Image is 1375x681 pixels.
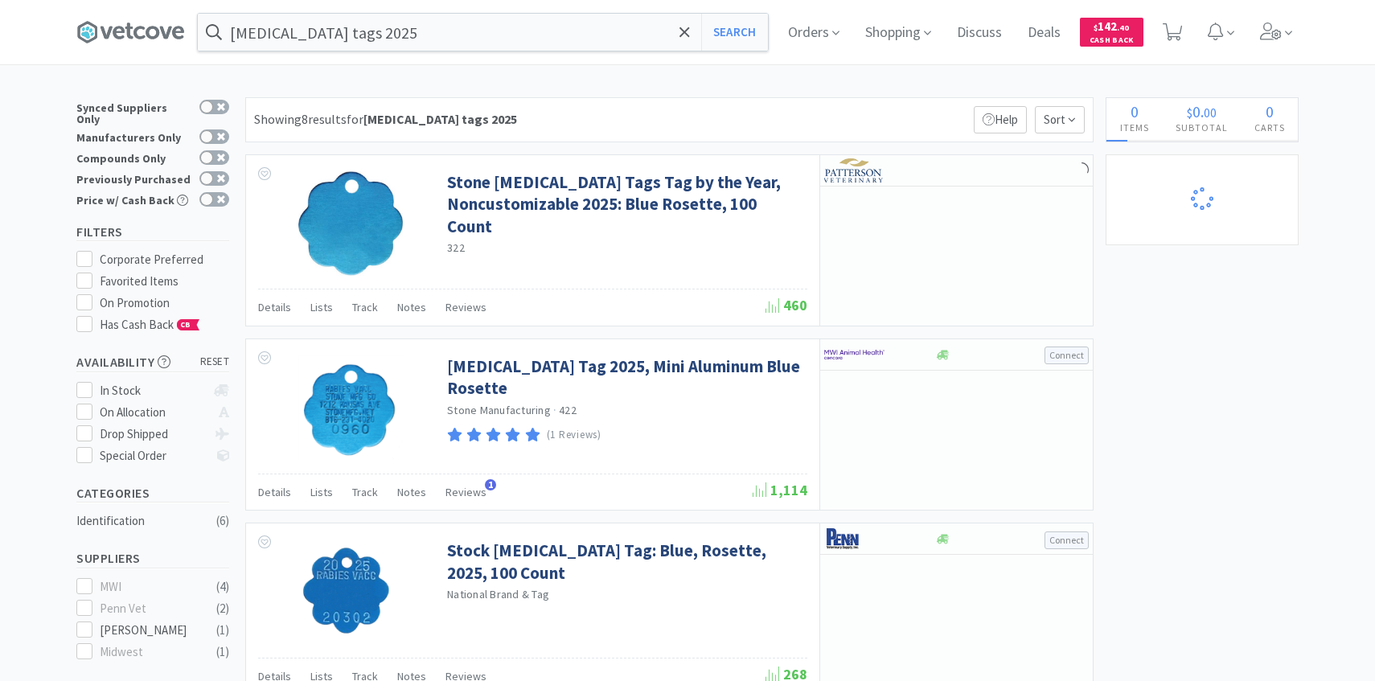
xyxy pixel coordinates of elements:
span: Details [258,300,291,314]
img: 00ad65c9da454dfdbb329cca4fc9ad65_620536.png [298,355,404,460]
span: 0 [1131,101,1139,121]
input: Search by item, sku, manufacturer, ingredient, size... [198,14,768,51]
div: On Promotion [100,293,230,313]
img: 73a18e8e141a4e53a53160d7106def85_668770.png [298,539,403,644]
div: MWI [100,577,199,597]
a: [MEDICAL_DATA] Tag 2025, Mini Aluminum Blue Rosette [447,355,803,400]
span: CB [178,320,194,330]
div: Previously Purchased [76,171,191,185]
span: Notes [397,485,426,499]
button: Search [701,14,768,51]
span: Lists [310,300,333,314]
div: Synced Suppliers Only [76,100,191,125]
div: Corporate Preferred [100,250,230,269]
div: ( 4 ) [216,577,229,597]
span: 1 [485,479,496,490]
span: Reviews [445,300,486,314]
span: 0 [1266,101,1274,121]
h5: Categories [76,484,229,503]
span: for [347,111,517,127]
span: Notes [397,300,426,314]
span: Has Cash Back [100,317,200,332]
span: Reviews [445,485,486,499]
img: e1133ece90fa4a959c5ae41b0808c578_9.png [824,527,885,551]
div: Price w/ Cash Back [76,192,191,206]
span: 00 [1204,105,1217,121]
img: f6b2451649754179b5b4e0c70c3f7cb0_2.png [824,343,885,367]
p: Help [974,106,1027,133]
img: 9c9e590dc1174722bc459f910d0b553b_649693.jpeg [298,171,403,276]
span: 322 [447,240,465,255]
a: $142.40Cash Back [1080,10,1143,54]
div: Midwest [100,642,199,662]
div: In Stock [100,381,207,400]
div: On Allocation [100,403,207,422]
span: 460 [765,296,807,314]
span: · [553,403,556,417]
div: Manufacturers Only [76,129,191,143]
button: Connect [1045,531,1089,549]
h4: Carts [1241,120,1298,135]
div: Identification [76,511,207,531]
h4: Subtotal [1162,120,1241,135]
span: Track [352,300,378,314]
a: National Brand & Tag [447,587,549,601]
span: 0 [1192,101,1201,121]
span: Track [352,485,378,499]
span: $ [1187,105,1192,121]
span: 1,114 [753,481,807,499]
span: $ [1094,23,1098,33]
span: Details [258,485,291,499]
div: ( 2 ) [216,599,229,618]
div: Compounds Only [76,150,191,164]
a: Deals [1021,26,1067,40]
span: Lists [310,485,333,499]
p: (1 Reviews) [547,427,601,444]
div: Penn Vet [100,599,199,618]
h5: Filters [76,223,229,241]
span: reset [200,354,230,371]
strong: [MEDICAL_DATA] tags 2025 [363,111,517,127]
a: Discuss [950,26,1008,40]
div: Favorited Items [100,272,230,291]
div: [PERSON_NAME] [100,621,199,640]
span: Sort [1035,106,1085,133]
h4: Items [1106,120,1162,135]
a: Stone [MEDICAL_DATA] Tags Tag by the Year, Noncustomizable 2025: Blue Rosette, 100 Count [447,171,803,237]
span: 142 [1094,18,1129,34]
a: Stone Manufacturing [447,403,551,417]
div: ( 6 ) [216,511,229,531]
div: ( 1 ) [216,621,229,640]
h5: Availability [76,353,229,371]
div: Special Order [100,446,207,466]
span: . 40 [1117,23,1129,33]
div: ( 1 ) [216,642,229,662]
button: Connect [1045,347,1089,364]
div: Drop Shipped [100,425,207,444]
a: Stock [MEDICAL_DATA] Tag: Blue, Rosette, 2025, 100 Count [447,539,803,584]
span: 422 [559,403,577,417]
div: Showing 8 results [254,109,517,130]
span: Cash Back [1090,36,1134,47]
h5: Suppliers [76,549,229,568]
div: . [1162,104,1241,120]
img: f5e969b455434c6296c6d81ef179fa71_3.png [824,158,885,183]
